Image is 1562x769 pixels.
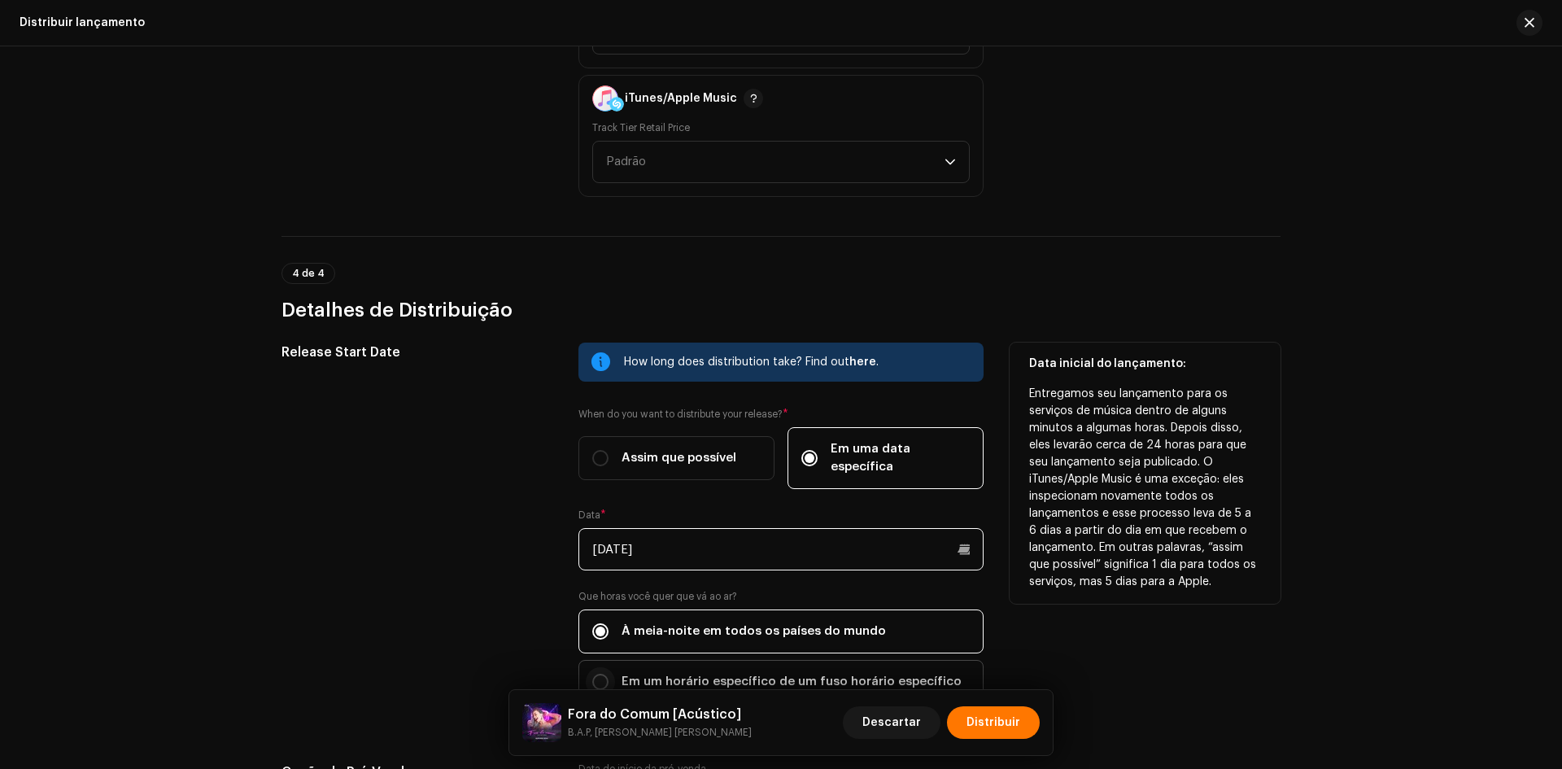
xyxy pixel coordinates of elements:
[606,155,646,168] span: Padrão
[966,706,1020,739] span: Distribuir
[606,142,945,182] span: Padrão
[578,590,984,603] label: Que horas você quer que vá ao ar?
[578,408,984,421] label: When do you want to distribute your release?
[849,356,876,368] span: here
[292,269,325,278] span: 4 de 4
[843,706,940,739] button: Descartar
[622,449,736,467] span: Assim que possível
[1029,386,1261,591] p: Entregamos seu lançamento para os serviços de música dentro de alguns minutos a algumas horas. De...
[592,121,690,134] label: Track Tier Retail Price
[568,705,752,724] h5: Fora do Comum [Acústico]
[945,142,956,182] div: dropdown trigger
[578,528,984,570] input: Selecionar data
[622,623,886,640] span: À meia-noite em todos os países do mundo
[1029,356,1261,373] p: Data inicial do lançamento:
[831,440,970,476] span: Em uma data específica
[568,724,752,741] small: Fora do Comum [Acústico]
[622,673,962,691] span: Em um horário específico de um fuso horário específico
[624,352,971,372] div: How long does distribution take? Find out .
[862,706,921,739] span: Descartar
[281,297,1281,323] h3: Detalhes de Distribuição
[625,92,737,105] div: iTunes/Apple Music
[522,703,561,742] img: e6131143-0e81-4327-8ed2-402d43083518
[947,706,1040,739] button: Distribuir
[281,343,552,362] h5: Release Start Date
[578,509,606,522] label: Data
[20,16,145,29] div: Distribuir lançamento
